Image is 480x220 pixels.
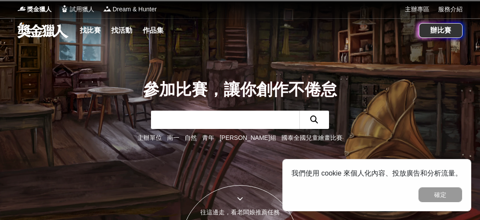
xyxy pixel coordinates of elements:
[185,134,197,141] a: 自然
[27,5,51,14] span: 獎金獵人
[438,5,463,14] a: 服務介紹
[103,4,112,13] img: Logo
[182,208,298,217] div: 往這邊走，看老闆娘推薦任務
[202,134,214,141] a: 青年
[108,24,136,37] a: 找活動
[113,5,157,14] span: Dream & Hunter
[405,5,429,14] a: 主辦專區
[17,5,51,14] a: Logo獎金獵人
[281,134,343,141] a: 國泰全國兒童繪畫比賽
[70,5,94,14] span: 試用獵人
[60,5,94,14] a: Logo試用獵人
[291,169,462,177] span: 我們使用 cookie 來個人化內容、投放廣告和分析流量。
[60,4,69,13] img: Logo
[167,134,179,141] a: 南一
[139,24,167,37] a: 作品集
[137,78,342,102] div: 參加比賽，讓你創作不倦怠
[103,5,157,14] a: LogoDream & Hunter
[17,4,26,13] img: Logo
[137,134,162,141] a: 主辦單位
[419,23,463,38] a: 辦比賽
[76,24,104,37] a: 找比賽
[219,134,276,141] a: [PERSON_NAME]組
[418,187,462,202] button: 確定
